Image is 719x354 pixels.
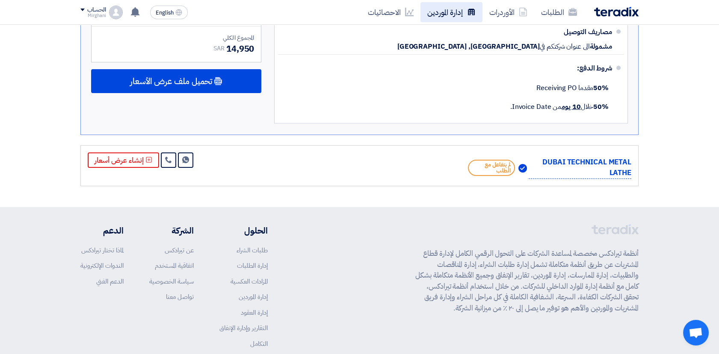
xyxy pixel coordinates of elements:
[130,77,212,85] span: تحميل ملف عرض الأسعار
[80,224,124,237] li: الدعم
[593,102,609,112] strong: 50%
[213,44,225,53] span: SAR
[292,58,612,79] div: شروط الدفع:
[237,261,268,270] a: إدارة الطلبات
[98,33,254,42] div: المجموع الكلي
[590,42,612,51] span: مشمولة
[231,277,268,286] a: المزادات العكسية
[155,261,194,270] a: اتفاقية المستخدم
[420,2,482,22] a: إدارة الموردين
[149,277,194,286] a: سياسة الخصوصية
[518,164,527,173] img: Verified Account
[415,248,639,313] p: أنظمة تيرادكس مخصصة لمساعدة الشركات على التحول الرقمي الكامل لإدارة قطاع المشتريات عن طريق أنظمة ...
[536,83,609,93] span: مقدما Receiving PO
[226,42,254,55] span: 14,950
[239,292,268,301] a: إدارة الموردين
[510,102,609,112] span: خلال من Invoice Date.
[361,2,420,22] a: الاحصائيات
[96,277,124,286] a: الدعم الفني
[540,42,589,51] span: الى عنوان شركتكم في
[241,308,268,317] a: إدارة العقود
[594,7,639,17] img: Teradix logo
[80,261,124,270] a: الندوات الإلكترونية
[237,246,268,255] a: طلبات الشراء
[250,339,268,348] a: التكامل
[534,2,584,22] a: الطلبات
[593,83,609,93] strong: 50%
[562,102,580,112] u: 10 يوم
[482,2,534,22] a: الأوردرات
[468,160,515,176] span: لم يتفاعل مع الطلب
[87,6,106,14] div: الحساب
[529,157,632,179] p: DUBAI TECHNICAL METAL LATHE
[683,320,709,345] a: Open chat
[150,6,188,19] button: English
[219,224,268,237] li: الحلول
[219,323,268,333] a: التقارير وإدارة الإنفاق
[80,13,106,18] div: Mirghani
[156,10,174,16] span: English
[165,246,194,255] a: عن تيرادكس
[149,224,194,237] li: الشركة
[109,6,123,19] img: profile_test.png
[166,292,194,301] a: تواصل معنا
[544,22,612,42] div: مصاريف التوصيل
[81,246,124,255] a: لماذا تختار تيرادكس
[88,152,159,168] button: إنشاء عرض أسعار
[397,42,540,51] span: [GEOGRAPHIC_DATA], [GEOGRAPHIC_DATA]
